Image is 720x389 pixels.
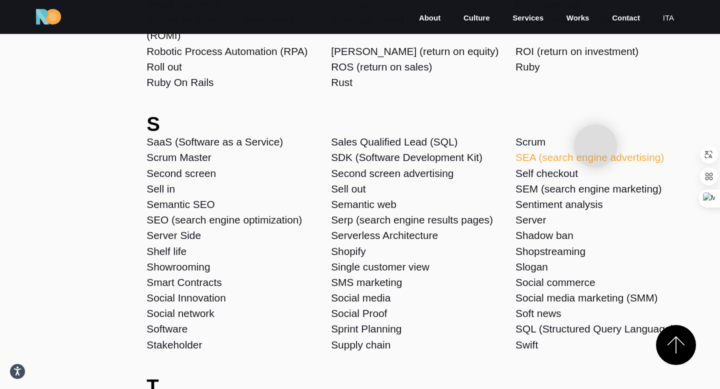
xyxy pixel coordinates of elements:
a: Sell out [331,183,365,194]
a: About [418,12,441,24]
img: Ride On Agency [36,9,61,25]
a: Ruby On Rails [146,76,213,88]
a: Server Side [146,229,201,241]
a: Soft news [515,307,561,319]
a: Scrum [515,136,545,147]
a: Serverless Architecture [331,229,438,241]
a: SEM (search engine marketing) [515,183,661,194]
a: Second screen advertising [331,167,453,179]
a: Culture [462,12,491,24]
a: Second screen [146,167,216,179]
a: Stakeholder [146,339,202,350]
a: Shopify [331,245,365,257]
a: Shelf life [146,245,186,257]
a: Return on Marketing Investment (ROMI) [146,14,294,41]
a: Social Proof [331,307,387,319]
h2: S [146,114,684,134]
a: SMS marketing [331,276,402,288]
a: Social Innovation [146,292,225,303]
a: Sell in [146,183,175,194]
a: [PERSON_NAME] (return on equity) [331,45,498,57]
a: Social network [146,307,214,319]
a: SEO (search engine optimization) [146,214,302,225]
a: SDK (Software Development Kit) [331,151,482,163]
a: ROS (return on sales) [331,61,432,72]
a: Showrooming [146,261,210,272]
a: Ruby [515,61,540,72]
a: Social media marketing (SMM) [515,292,657,303]
a: Social media [331,292,390,303]
a: Robotic Process Automation (RPA) [146,45,307,57]
a: Works [565,12,590,24]
a: Server [515,214,546,225]
a: ROI (return on investment) [515,45,638,57]
a: Semantic web [331,198,396,210]
a: Rust [331,76,352,88]
a: ita [662,12,675,24]
a: Smart Contracts [146,276,221,288]
a: Scrum Master [146,151,211,163]
a: Self checkout [515,167,578,179]
a: Sentiment analysis [515,198,603,210]
a: Shopstreaming [515,245,585,257]
a: SQL (Structured Query Language) [515,323,674,334]
a: Services [511,12,544,24]
a: Serp (search engine results pages) [331,214,493,225]
a: Social commerce [515,276,595,288]
a: Sprint Planning [331,323,401,334]
a: Slogan [515,261,548,272]
a: Semantic SEO [146,198,214,210]
a: Supply chain [331,339,390,350]
a: Single customer view [331,261,429,272]
a: Swift [515,339,538,350]
a: Roll out [146,61,182,72]
a: Contact [611,12,641,24]
a: Sales Qualified Lead (SQL) [331,136,457,147]
a: SaaS (Software as a Service) [146,136,283,147]
a: Software [146,323,187,334]
a: SEA (search engine advertising) [515,151,664,163]
a: Shadow ban [515,229,573,241]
